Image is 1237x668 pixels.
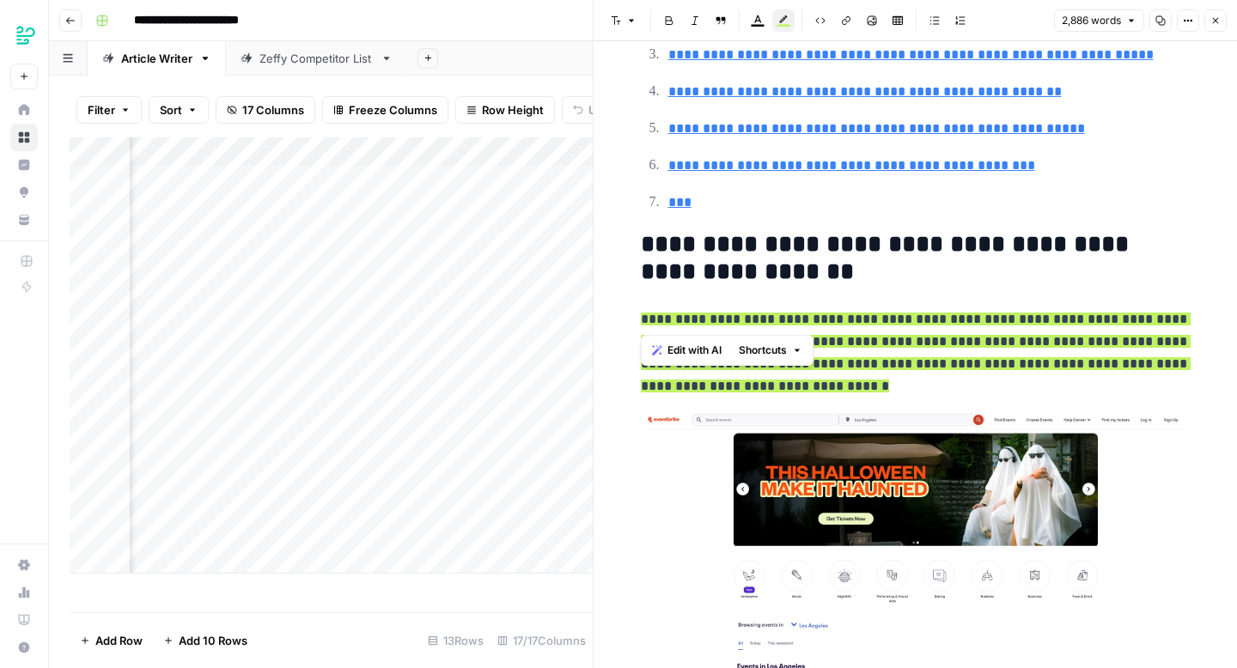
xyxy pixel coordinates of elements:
button: Workspace: Zeffy [10,14,38,57]
button: Sort [149,96,209,124]
span: Sort [160,101,182,118]
span: Filter [88,101,115,118]
a: Article Writer [88,41,226,76]
button: Shortcuts [732,339,809,361]
button: 2,886 words [1054,9,1144,32]
img: Zeffy Logo [10,20,41,51]
div: 13 Rows [421,627,491,654]
button: Add 10 Rows [153,627,258,654]
a: Usage [10,579,38,606]
div: Article Writer [121,50,192,67]
a: Opportunities [10,179,38,206]
button: Filter [76,96,142,124]
span: Add Row [95,632,143,649]
a: Insights [10,151,38,179]
span: 17 Columns [242,101,304,118]
a: Learning Hub [10,606,38,634]
button: Freeze Columns [322,96,448,124]
span: Shortcuts [739,343,787,358]
span: 2,886 words [1062,13,1121,28]
button: 17 Columns [216,96,315,124]
a: Your Data [10,206,38,234]
span: Add 10 Rows [179,632,247,649]
button: Undo [562,96,629,124]
span: Edit with AI [667,343,722,358]
button: Help + Support [10,634,38,661]
button: Edit with AI [645,339,728,361]
div: Zeffy Competitor List [259,50,374,67]
button: Row Height [455,96,555,124]
span: Freeze Columns [349,101,437,118]
span: Row Height [482,101,544,118]
button: Add Row [70,627,153,654]
a: Browse [10,124,38,151]
div: 17/17 Columns [491,627,593,654]
a: Home [10,96,38,124]
a: Zeffy Competitor List [226,41,407,76]
a: Settings [10,551,38,579]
